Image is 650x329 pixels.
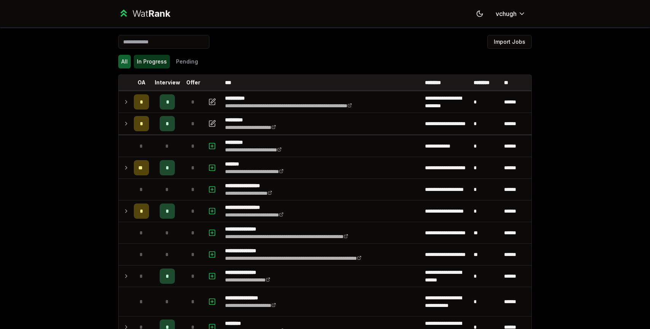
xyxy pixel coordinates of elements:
p: Offer [186,79,200,86]
span: Rank [148,8,170,19]
button: Import Jobs [487,35,532,49]
p: Interview [155,79,180,86]
button: Pending [173,55,201,68]
button: All [118,55,131,68]
button: vchugh [490,7,532,21]
p: OA [138,79,146,86]
div: Wat [132,8,170,20]
a: WatRank [118,8,170,20]
span: vchugh [496,9,517,18]
button: In Progress [134,55,170,68]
